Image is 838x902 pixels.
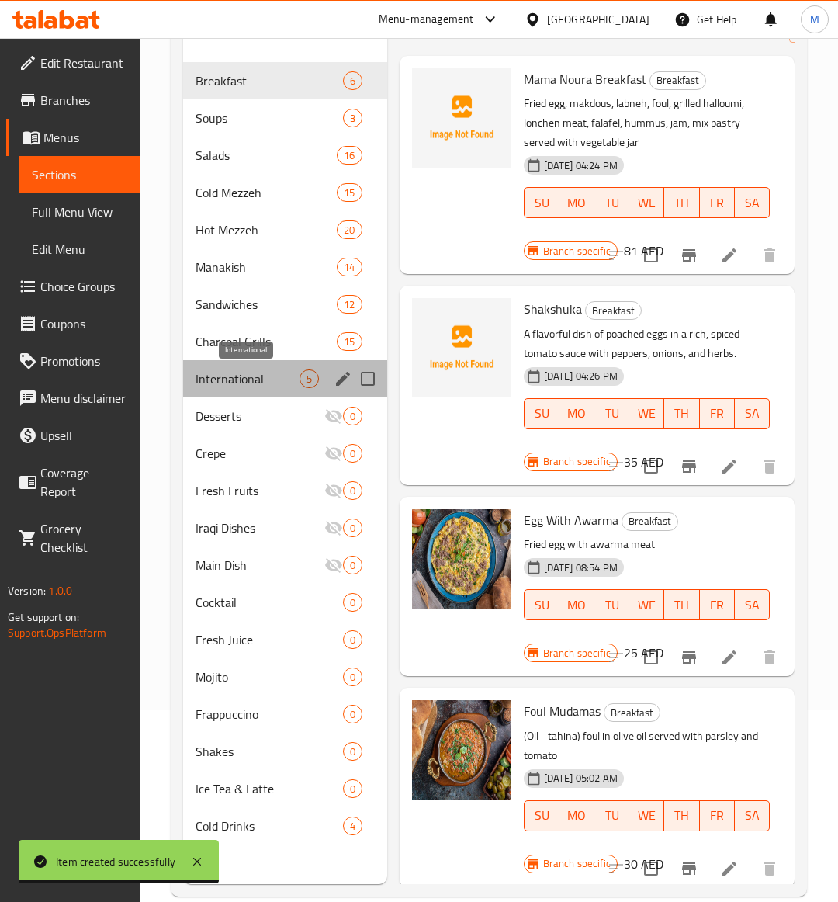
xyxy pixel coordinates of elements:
[344,111,362,126] span: 3
[196,519,324,537] div: Iraqi Dishes
[601,402,623,425] span: TU
[344,707,362,722] span: 0
[720,246,739,265] a: Edit menu item
[559,398,594,429] button: MO
[6,510,140,566] a: Grocery Checklist
[524,535,770,554] p: Fried egg with awarma meat
[601,594,623,616] span: TU
[324,556,343,574] svg: Inactive section
[412,509,511,609] img: Egg With Awarma
[40,352,127,370] span: Promotions
[524,508,618,532] span: Egg With Awarma
[300,372,318,387] span: 5
[343,407,362,425] div: items
[40,54,127,72] span: Edit Restaurant
[337,220,362,239] div: items
[19,156,140,193] a: Sections
[338,335,361,349] span: 15
[604,704,660,722] span: Breakfast
[6,305,140,342] a: Coupons
[343,630,362,649] div: items
[650,71,705,89] span: Breakfast
[344,521,362,536] span: 0
[594,800,629,831] button: TU
[19,231,140,268] a: Edit Menu
[48,581,72,601] span: 1.0.0
[337,258,362,276] div: items
[586,302,641,320] span: Breakfast
[664,589,699,620] button: TH
[670,192,693,214] span: TH
[183,248,387,286] div: Manakish14
[196,220,337,239] span: Hot Mezzeh
[196,593,343,612] span: Cocktail
[344,484,362,498] span: 0
[183,621,387,658] div: Fresh Juice0
[343,481,362,500] div: items
[344,409,362,424] span: 0
[300,369,319,388] div: items
[183,658,387,696] div: Mojito0
[566,402,588,425] span: MO
[635,450,667,483] span: Select to update
[751,639,788,676] button: delete
[183,174,387,211] div: Cold Mezzeh15
[664,187,699,218] button: TH
[412,298,511,397] img: Shakshuka
[32,165,127,184] span: Sections
[524,699,601,723] span: Foul Mudamas
[338,260,361,275] span: 14
[635,192,658,214] span: WE
[344,633,362,647] span: 0
[344,670,362,685] span: 0
[196,556,324,574] span: Main Dish
[670,804,693,827] span: TH
[343,742,362,761] div: items
[40,463,127,501] span: Coverage Report
[337,295,362,314] div: items
[343,779,362,798] div: items
[324,481,343,500] svg: Inactive section
[524,187,559,218] button: SU
[343,668,362,686] div: items
[324,407,343,425] svg: Inactive section
[344,782,362,796] span: 0
[700,589,735,620] button: FR
[196,295,337,314] span: Sandwiches
[338,223,361,238] span: 20
[196,481,324,500] span: Fresh Fruits
[343,593,362,612] div: items
[183,546,387,584] div: Main Dish0
[670,237,708,274] button: Branch-specific-item
[741,402,764,425] span: SA
[6,119,140,156] a: Menus
[337,332,362,351] div: items
[559,187,594,218] button: MO
[585,301,642,320] div: Breakfast
[337,146,362,165] div: items
[524,94,770,152] p: Fried egg, makdous, labneh, foul, grilled halloumi, lonchen meat, falafel, hummus, jam, mix pastr...
[343,109,362,127] div: items
[183,99,387,137] div: Soups3
[604,703,660,722] div: Breakfast
[664,800,699,831] button: TH
[629,589,664,620] button: WE
[594,589,629,620] button: TU
[741,804,764,827] span: SA
[537,646,617,661] span: Branch specific
[344,819,362,834] span: 4
[594,187,629,218] button: TU
[196,630,343,649] span: Fresh Juice
[196,146,337,165] span: Salads
[183,323,387,360] div: Charcoal Grills15
[196,668,343,686] span: Mojito
[196,71,343,90] div: Breakfast
[537,856,617,871] span: Branch specific
[670,402,693,425] span: TH
[559,589,594,620] button: MO
[751,850,788,887] button: delete
[531,192,553,214] span: SU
